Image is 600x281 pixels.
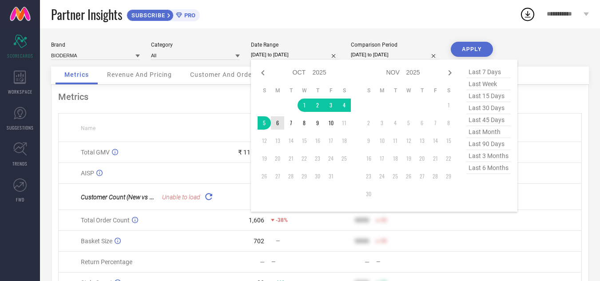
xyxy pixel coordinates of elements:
td: Tue Nov 18 2025 [389,152,402,165]
div: Previous month [258,67,268,78]
span: Customer And Orders [190,71,258,78]
td: Sat Oct 18 2025 [338,134,351,147]
td: Fri Nov 14 2025 [429,134,442,147]
td: Mon Oct 27 2025 [271,170,284,183]
div: 702 [254,237,264,245]
td: Wed Oct 22 2025 [298,152,311,165]
span: last 7 days [466,66,511,78]
td: Sun Nov 09 2025 [362,134,375,147]
th: Friday [324,87,338,94]
th: Wednesday [298,87,311,94]
div: — [365,258,370,265]
td: Tue Oct 28 2025 [284,170,298,183]
div: 9999 [355,217,369,224]
span: SUGGESTIONS [7,124,34,131]
th: Saturday [442,87,455,94]
th: Friday [429,87,442,94]
span: SUBSCRIBE [127,12,167,19]
span: PRO [182,12,195,19]
td: Wed Nov 19 2025 [402,152,415,165]
td: Wed Nov 12 2025 [402,134,415,147]
div: — [376,259,424,265]
td: Fri Oct 10 2025 [324,116,338,130]
td: Wed Nov 05 2025 [402,116,415,130]
td: Mon Oct 20 2025 [271,152,284,165]
td: Thu Oct 02 2025 [311,99,324,112]
span: -38% [276,217,288,223]
td: Mon Nov 24 2025 [375,170,389,183]
input: Select date range [251,50,340,59]
td: Thu Nov 27 2025 [415,170,429,183]
td: Tue Nov 04 2025 [389,116,402,130]
td: Wed Oct 15 2025 [298,134,311,147]
td: Sat Oct 04 2025 [338,99,351,112]
td: Mon Nov 17 2025 [375,152,389,165]
td: Thu Oct 09 2025 [311,116,324,130]
span: AISP [81,170,94,177]
th: Tuesday [389,87,402,94]
th: Monday [271,87,284,94]
td: Fri Nov 21 2025 [429,152,442,165]
td: Sun Oct 05 2025 [258,116,271,130]
div: Brand [51,42,140,48]
span: last 3 months [466,150,511,162]
span: Total Order Count [81,217,130,224]
div: Category [151,42,240,48]
td: Tue Oct 07 2025 [284,116,298,130]
span: last 6 months [466,162,511,174]
td: Tue Nov 25 2025 [389,170,402,183]
div: Date Range [251,42,340,48]
td: Sun Nov 30 2025 [362,187,375,201]
span: Customer Count (New vs Repeat) [81,193,170,201]
td: Wed Oct 29 2025 [298,170,311,183]
span: Unable to load [162,194,200,201]
div: ₹ 11.26 L [238,149,264,156]
td: Fri Nov 07 2025 [429,116,442,130]
td: Sun Nov 16 2025 [362,152,375,165]
th: Saturday [338,87,351,94]
td: Sun Oct 12 2025 [258,134,271,147]
td: Thu Oct 30 2025 [311,170,324,183]
td: Sun Oct 26 2025 [258,170,271,183]
div: 9999 [355,237,369,245]
th: Wednesday [402,87,415,94]
span: 50 [381,238,387,244]
td: Tue Nov 11 2025 [389,134,402,147]
span: last 45 days [466,114,511,126]
div: Open download list [520,6,536,22]
td: Sat Oct 11 2025 [338,116,351,130]
div: Reload "Customer Count (New vs Repeat) " [203,190,215,203]
span: Return Percentage [81,258,132,265]
td: Sat Nov 15 2025 [442,134,455,147]
div: — [260,258,265,265]
th: Thursday [415,87,429,94]
td: Fri Oct 03 2025 [324,99,338,112]
th: Monday [375,87,389,94]
span: TRENDS [12,160,28,167]
span: last 15 days [466,90,511,102]
a: SUBSCRIBEPRO [127,7,200,21]
td: Thu Nov 06 2025 [415,116,429,130]
td: Tue Oct 21 2025 [284,152,298,165]
span: 50 [381,217,387,223]
td: Fri Oct 17 2025 [324,134,338,147]
td: Mon Nov 03 2025 [375,116,389,130]
td: Sun Oct 19 2025 [258,152,271,165]
th: Tuesday [284,87,298,94]
td: Sat Nov 22 2025 [442,152,455,165]
th: Sunday [362,87,375,94]
td: Fri Oct 24 2025 [324,152,338,165]
span: Partner Insights [51,5,122,24]
input: Select comparison period [351,50,440,59]
td: Mon Nov 10 2025 [375,134,389,147]
td: Mon Oct 13 2025 [271,134,284,147]
span: last week [466,78,511,90]
td: Fri Oct 31 2025 [324,170,338,183]
td: Sat Oct 25 2025 [338,152,351,165]
span: SCORECARDS [7,52,33,59]
td: Mon Oct 06 2025 [271,116,284,130]
div: Metrics [58,91,582,102]
span: Name [81,125,95,131]
th: Thursday [311,87,324,94]
button: APPLY [451,42,493,57]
